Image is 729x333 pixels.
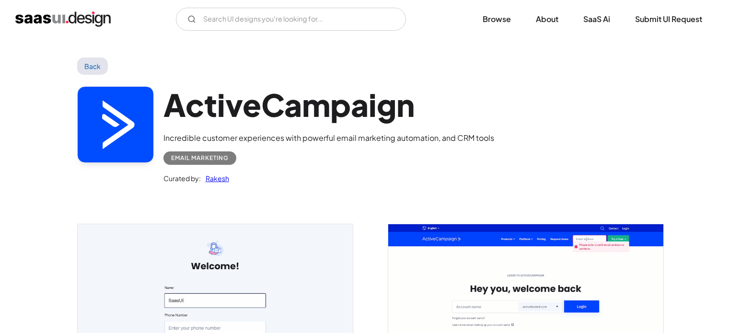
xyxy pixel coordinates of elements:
a: SaaS Ai [572,9,622,30]
a: Submit UI Request [624,9,714,30]
a: Browse [471,9,522,30]
div: Curated by: [163,172,201,184]
a: Rakesh [201,172,229,184]
div: Incredible customer experiences with powerful email marketing automation, and CRM tools [163,132,494,144]
div: Email Marketing [171,152,229,164]
a: Back [77,57,108,75]
a: home [15,11,111,27]
input: Search UI designs you're looking for... [176,8,406,31]
a: About [524,9,570,30]
form: Email Form [176,8,406,31]
h1: ActiveCampaign [163,86,494,123]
